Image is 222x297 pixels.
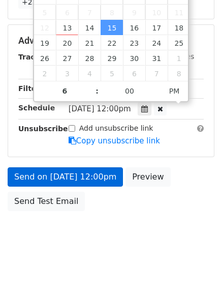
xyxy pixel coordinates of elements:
[168,66,190,81] span: November 8, 2025
[145,5,168,20] span: October 10, 2025
[101,35,123,50] span: October 22, 2025
[168,35,190,50] span: October 25, 2025
[123,66,145,81] span: November 6, 2025
[56,20,78,35] span: October 13, 2025
[69,104,131,113] span: [DATE] 12:00pm
[96,81,99,101] span: :
[123,5,145,20] span: October 9, 2025
[56,35,78,50] span: October 20, 2025
[56,5,78,20] span: October 6, 2025
[145,35,168,50] span: October 24, 2025
[34,5,56,20] span: October 5, 2025
[171,248,222,297] iframe: Chat Widget
[34,50,56,66] span: October 26, 2025
[101,50,123,66] span: October 29, 2025
[168,50,190,66] span: November 1, 2025
[34,66,56,81] span: November 2, 2025
[8,167,123,187] a: Send on [DATE] 12:00pm
[145,66,168,81] span: November 7, 2025
[123,50,145,66] span: October 30, 2025
[18,53,52,61] strong: Tracking
[78,66,101,81] span: November 4, 2025
[101,66,123,81] span: November 5, 2025
[168,5,190,20] span: October 11, 2025
[78,50,101,66] span: October 28, 2025
[145,50,168,66] span: October 31, 2025
[18,35,204,46] h5: Advanced
[78,5,101,20] span: October 7, 2025
[18,84,44,93] strong: Filters
[101,5,123,20] span: October 8, 2025
[18,104,55,112] strong: Schedule
[78,20,101,35] span: October 14, 2025
[123,35,145,50] span: October 23, 2025
[78,35,101,50] span: October 21, 2025
[8,192,85,211] a: Send Test Email
[123,20,145,35] span: October 16, 2025
[18,125,68,133] strong: Unsubscribe
[99,81,161,101] input: Minute
[34,35,56,50] span: October 19, 2025
[125,167,170,187] a: Preview
[79,123,153,134] label: Add unsubscribe link
[101,20,123,35] span: October 15, 2025
[56,66,78,81] span: November 3, 2025
[168,20,190,35] span: October 18, 2025
[34,20,56,35] span: October 12, 2025
[161,81,188,101] span: Click to toggle
[69,136,160,145] a: Copy unsubscribe link
[56,50,78,66] span: October 27, 2025
[145,20,168,35] span: October 17, 2025
[34,81,96,101] input: Hour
